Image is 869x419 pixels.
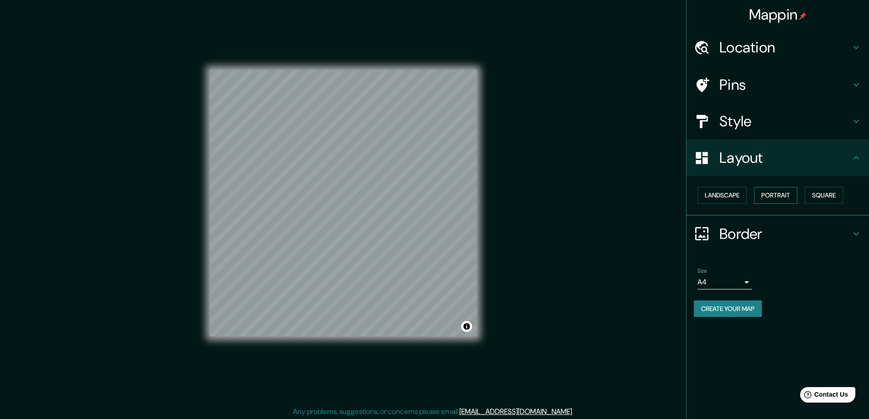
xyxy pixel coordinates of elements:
div: A4 [697,275,752,290]
button: Landscape [697,187,747,204]
button: Toggle attribution [461,321,472,332]
label: Size [697,267,707,274]
button: Square [805,187,843,204]
button: Portrait [754,187,797,204]
iframe: Help widget launcher [788,383,859,409]
h4: Layout [719,149,851,167]
h4: Location [719,38,851,57]
h4: Mappin [749,5,807,24]
h4: Style [719,112,851,130]
button: Create your map [694,300,762,317]
img: pin-icon.png [799,12,807,20]
h4: Pins [719,76,851,94]
div: Layout [687,140,869,176]
a: [EMAIL_ADDRESS][DOMAIN_NAME] [459,407,572,416]
div: Style [687,103,869,140]
div: Border [687,216,869,252]
div: Pins [687,67,869,103]
div: . [573,406,575,417]
h4: Border [719,225,851,243]
canvas: Map [210,70,477,336]
div: Location [687,29,869,66]
div: . [575,406,577,417]
p: Any problems, suggestions, or concerns please email . [293,406,573,417]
